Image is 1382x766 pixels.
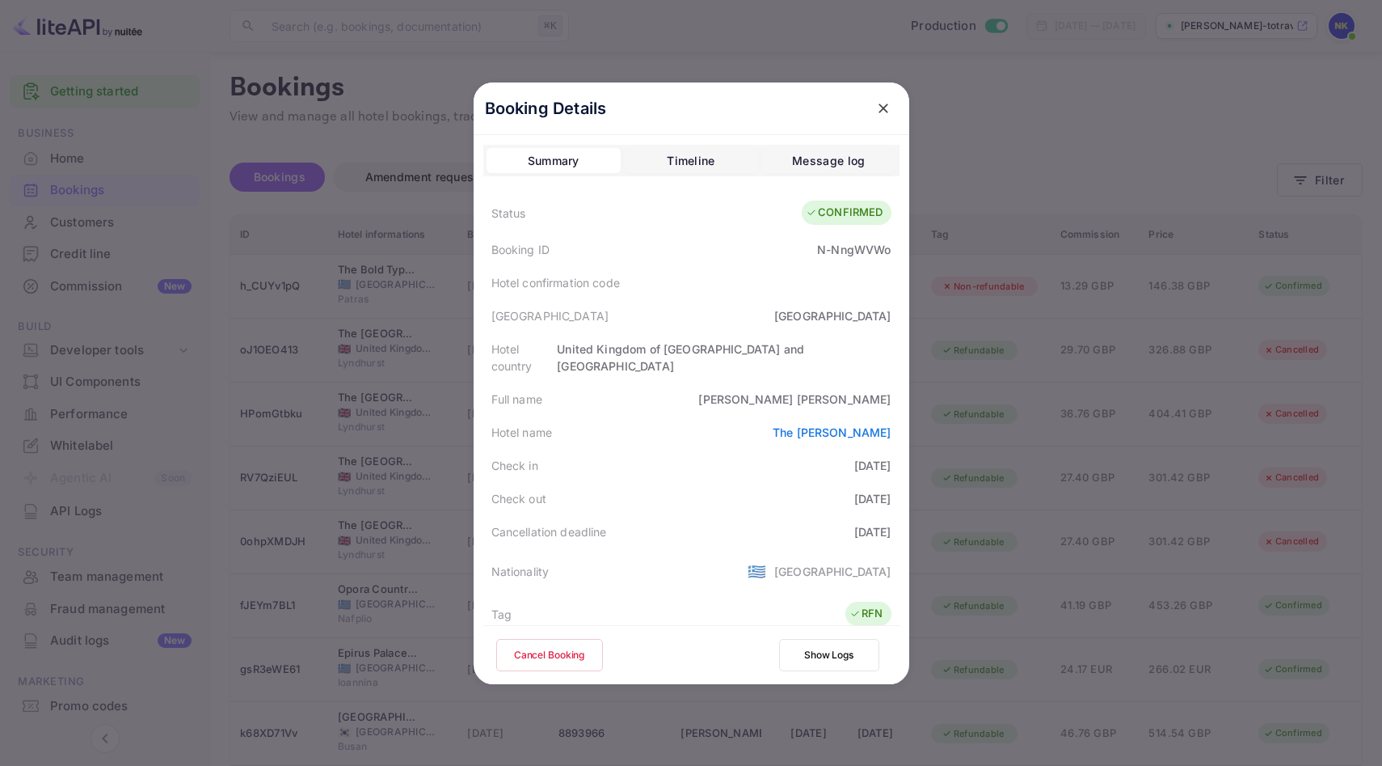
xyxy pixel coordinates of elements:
div: Message log [792,151,865,171]
div: Status [491,205,526,222]
button: Summary [487,148,621,174]
div: [GEOGRAPHIC_DATA] [774,307,891,324]
div: Booking ID [491,241,550,258]
div: Check in [491,457,538,474]
div: Tag [491,606,512,623]
div: [GEOGRAPHIC_DATA] [774,563,891,580]
div: N-NngWVWo [817,241,891,258]
div: United Kingdom of [GEOGRAPHIC_DATA] and [GEOGRAPHIC_DATA] [557,341,891,375]
button: Cancel Booking [496,639,603,671]
div: Check out [491,490,546,507]
button: Show Logs [779,639,879,671]
a: The [PERSON_NAME] [773,425,891,439]
div: Hotel name [491,424,553,441]
div: Hotel country [491,341,558,375]
div: Full name [491,391,542,408]
div: Timeline [667,151,714,171]
span: United States [748,557,766,586]
div: Summary [528,151,579,171]
div: [DATE] [854,457,891,474]
div: [DATE] [854,523,891,540]
div: CONFIRMED [806,205,883,221]
div: Cancellation deadline [491,523,607,540]
button: Message log [761,148,895,174]
div: RFN [849,606,883,622]
button: Timeline [624,148,758,174]
div: [GEOGRAPHIC_DATA] [491,307,609,324]
div: [PERSON_NAME] [PERSON_NAME] [698,391,891,408]
button: close [869,94,898,123]
div: [DATE] [854,490,891,507]
div: Hotel confirmation code [491,274,620,291]
div: Nationality [491,563,550,580]
p: Booking Details [485,96,607,121]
